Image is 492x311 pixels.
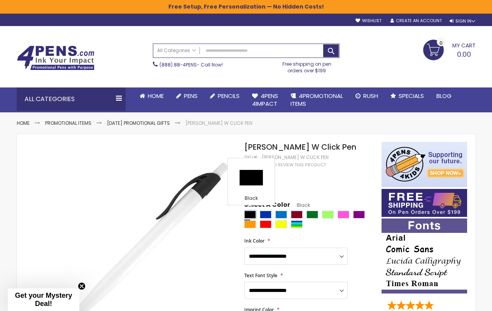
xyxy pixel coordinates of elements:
[159,61,223,68] span: - Call Now!
[186,120,252,126] li: [PERSON_NAME] W Click Pen
[382,189,467,217] img: Free shipping on orders over $199
[284,87,349,113] a: 4PROMOTIONALITEMS
[382,142,467,187] img: 4pens 4 kids
[157,47,196,54] span: All Categories
[262,154,329,161] div: [PERSON_NAME] W Click Pen
[244,272,277,279] span: Text Font Style
[306,211,318,218] div: Green
[291,220,303,228] div: Assorted
[148,92,164,100] span: Home
[244,238,264,244] span: Ink Color
[159,61,197,68] a: (888) 88-4PENS
[17,120,30,126] a: Home
[133,87,170,105] a: Home
[45,120,91,126] a: Promotional Items
[8,288,79,311] div: Get your Mystery Deal!Close teaser
[170,87,204,105] a: Pens
[244,162,326,168] a: Be the first to review this product
[244,142,356,152] span: [PERSON_NAME] W Click Pen
[230,195,273,203] div: Black
[275,220,287,228] div: Yellow
[244,201,290,211] span: Select A Color
[399,92,424,100] span: Specials
[349,87,384,105] a: Rush
[390,18,442,24] a: Create an Account
[246,87,284,113] a: 4Pens4impact
[78,282,86,290] button: Close teaser
[338,211,349,218] div: Pink
[218,92,240,100] span: Pencils
[363,92,378,100] span: Rush
[260,211,271,218] div: Blue
[423,40,476,59] a: 0.00 0
[274,58,340,73] div: Free shipping on pen orders over $199
[275,211,287,218] div: Blue Light
[244,211,256,218] div: Black
[15,292,72,308] span: Get your Mystery Deal!
[291,211,303,218] div: Burgundy
[184,92,198,100] span: Pens
[457,49,471,59] span: 0.00
[107,120,170,126] a: [DATE] Promotional Gifts
[17,45,95,70] img: 4Pens Custom Pens and Promotional Products
[153,44,200,57] a: All Categories
[436,92,452,100] span: Blog
[322,211,334,218] div: Green Light
[450,18,475,24] div: Sign In
[244,154,259,161] strong: SKU
[439,39,443,47] span: 0
[355,18,382,24] a: Wishlist
[291,92,343,108] span: 4PROMOTIONAL ITEMS
[430,87,458,105] a: Blog
[252,92,278,108] span: 4Pens 4impact
[244,220,256,228] div: Orange
[17,87,126,111] div: All Categories
[384,87,430,105] a: Specials
[382,218,467,294] img: font-personalization-examples
[260,220,271,228] div: Red
[204,87,246,105] a: Pencils
[290,202,310,208] span: Black
[353,211,365,218] div: Purple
